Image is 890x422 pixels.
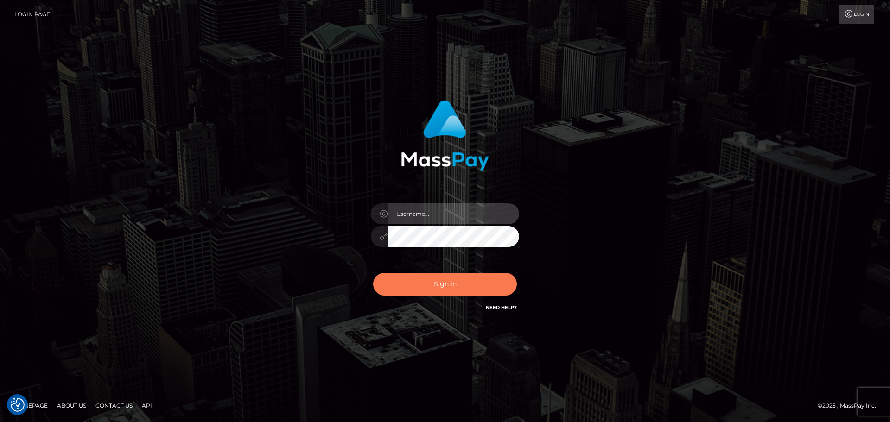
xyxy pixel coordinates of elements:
input: Username... [388,203,519,224]
a: Contact Us [92,398,136,413]
a: About Us [53,398,90,413]
div: © 2025 , MassPay Inc. [818,401,883,411]
a: Login [839,5,874,24]
img: Revisit consent button [11,398,25,412]
a: Homepage [10,398,51,413]
a: Login Page [14,5,50,24]
img: MassPay Login [401,100,489,171]
button: Consent Preferences [11,398,25,412]
button: Sign in [373,273,517,296]
a: Need Help? [486,304,517,310]
a: API [138,398,156,413]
